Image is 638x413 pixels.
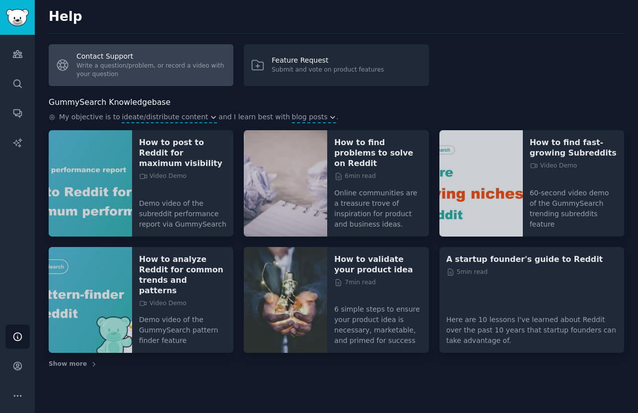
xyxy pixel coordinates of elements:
a: How to find fast-growing Subreddits [530,137,617,158]
p: Here are 10 lessons I've learned about Reddit over the past 10 years that startup founders can ta... [446,308,617,346]
a: How to post to Reddit for maximum visibility [139,137,226,168]
p: Demo video of the GummySearch pattern finder feature [139,308,226,346]
h2: Help [49,9,624,25]
img: How to analyze Reddit for common trends and patterns [49,247,132,353]
img: GummySearch logo [6,9,29,26]
span: Show more [49,360,87,369]
p: Demo video of the subreddit performance report via GummySearch [139,191,226,230]
img: How to post to Reddit for maximum visibility [49,130,132,237]
span: blog posts [292,112,328,122]
button: ideate/distribute content [122,112,216,122]
span: My objective is to [59,112,120,123]
div: Submit and vote on product features [272,66,384,75]
a: Contact SupportWrite a question/problem, or record a video with your question [49,44,233,86]
button: blog posts [292,112,337,122]
span: Video Demo [139,299,187,308]
img: How to validate your product idea [244,247,327,353]
span: 5 min read [446,268,488,277]
span: Video Demo [530,162,577,170]
span: ideate/distribute content [122,112,208,122]
img: How to find fast-growing Subreddits [439,130,523,237]
span: Video Demo [139,172,187,181]
a: A startup founder's guide to Reddit [446,254,617,264]
a: How to analyze Reddit for common trends and patterns [139,254,226,296]
a: Feature RequestSubmit and vote on product features [244,44,428,86]
span: and I learn best with [218,112,290,123]
a: How to validate your product idea [334,254,422,275]
div: . [49,112,624,123]
a: How to find problems to solve on Reddit [334,137,422,168]
p: Online communities are a treasure trove of inspiration for product and business ideas. [334,181,422,230]
span: 7 min read [334,278,375,287]
h2: GummySearch Knowledgebase [49,96,170,109]
p: 6 simple steps to ensure your product idea is necessary, marketable, and primed for success [334,297,422,346]
div: Feature Request [272,55,384,66]
span: 6 min read [334,172,375,181]
img: How to find problems to solve on Reddit [244,130,327,237]
p: 60-second video demo of the GummySearch trending subreddits feature [530,181,617,230]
